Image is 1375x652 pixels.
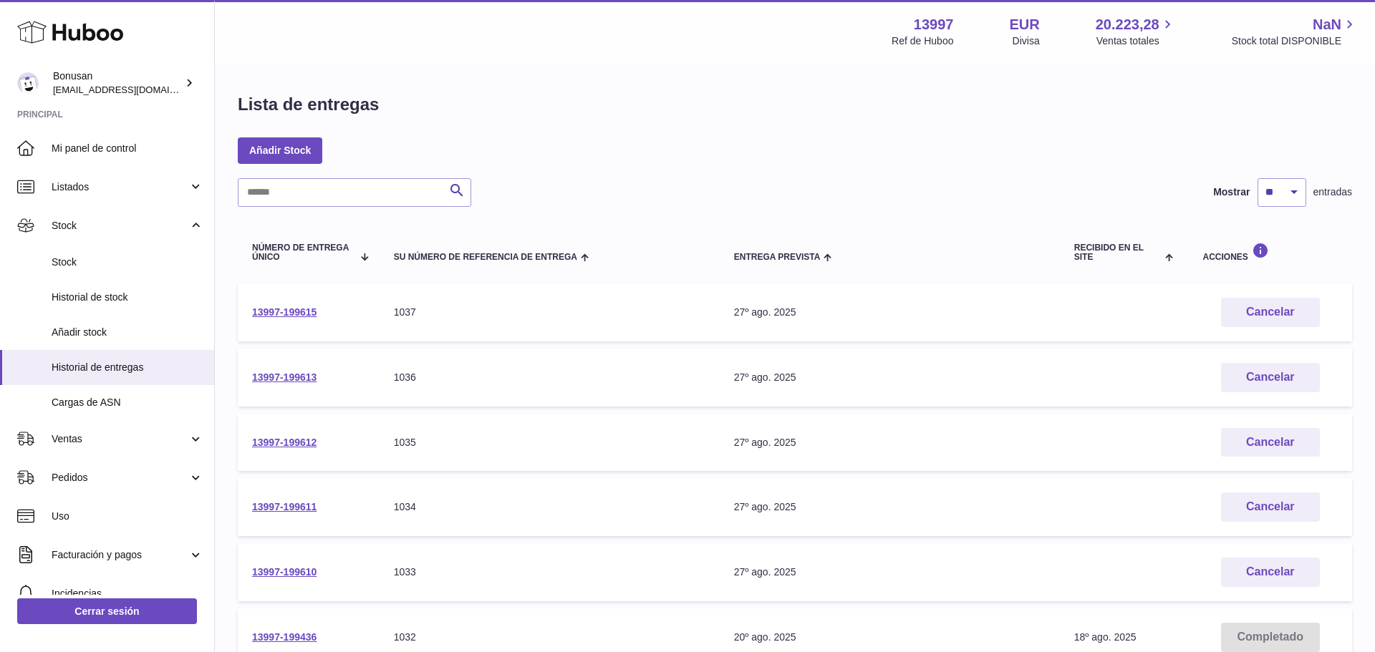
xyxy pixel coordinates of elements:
h1: Lista de entregas [238,93,379,116]
div: 1035 [394,436,705,449]
div: 1033 [394,565,705,579]
span: Añadir stock [52,326,203,339]
a: 13997-199436 [252,631,317,643]
div: 20º ago. 2025 [734,631,1046,644]
div: Ref de Huboo [892,34,953,48]
strong: 13997 [914,15,954,34]
div: 1034 [394,500,705,514]
strong: EUR [1009,15,1039,34]
span: Ventas totales [1096,34,1176,48]
span: Stock [52,219,188,233]
img: info@bonusan.es [17,72,39,94]
span: Recibido en el site [1074,243,1162,262]
span: Uso [52,510,203,523]
span: Su número de referencia de entrega [394,253,577,262]
span: entradas [1313,185,1352,199]
span: Incidencias [52,587,203,600]
button: Cancelar [1221,558,1320,587]
span: Listados [52,180,188,194]
span: Historial de entregas [52,361,203,374]
span: Mi panel de control [52,142,203,155]
button: Cancelar [1221,363,1320,392]
button: Cancelar [1221,298,1320,327]
div: 1036 [394,371,705,384]
a: 13997-199610 [252,566,317,578]
a: 13997-199611 [252,501,317,512]
div: 27º ago. 2025 [734,306,1046,319]
span: Número de entrega único [252,243,352,262]
span: Entrega prevista [734,253,821,262]
div: 27º ago. 2025 [734,371,1046,384]
div: 27º ago. 2025 [734,500,1046,514]
span: Pedidos [52,471,188,485]
a: Cerrar sesión [17,598,197,624]
a: 20.223,28 Ventas totales [1096,15,1176,48]
span: [EMAIL_ADDRESS][DOMAIN_NAME] [53,84,211,95]
span: Facturación y pagos [52,548,188,562]
span: NaN [1313,15,1341,34]
a: 13997-199613 [252,371,317,383]
span: Cargas de ASN [52,396,203,409]
div: 1032 [394,631,705,644]
span: 20.223,28 [1096,15,1159,34]
span: Historial de stock [52,291,203,304]
div: 27º ago. 2025 [734,565,1046,579]
div: 27º ago. 2025 [734,436,1046,449]
div: Divisa [1013,34,1040,48]
div: Acciones [1202,243,1338,262]
a: 13997-199615 [252,306,317,318]
span: Stock total DISPONIBLE [1232,34,1358,48]
a: Añadir Stock [238,137,322,163]
span: 18º ago. 2025 [1074,631,1137,643]
span: Ventas [52,432,188,446]
a: NaN Stock total DISPONIBLE [1232,15,1358,48]
span: Stock [52,256,203,269]
label: Mostrar [1213,185,1250,199]
a: 13997-199612 [252,437,317,448]
div: 1037 [394,306,705,319]
div: Bonusan [53,69,182,97]
button: Cancelar [1221,492,1320,522]
button: Cancelar [1221,428,1320,457]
